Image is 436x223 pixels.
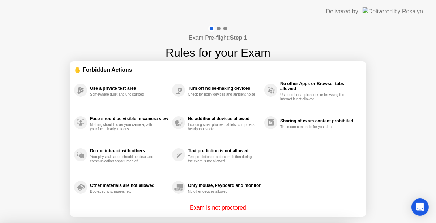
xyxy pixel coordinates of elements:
div: Somewhere quiet and undisturbed [90,92,158,97]
div: Check for noisy devices and ambient noise [188,92,256,97]
div: Only mouse, keyboard and monitor [188,183,261,188]
div: Other materials are not allowed [90,183,168,188]
h1: Rules for your Exam [166,44,270,61]
b: Step 1 [230,35,247,41]
div: Books, scripts, papers, etc [90,189,158,194]
div: Text prediction is not allowed [188,148,261,153]
div: Do not interact with others [90,148,168,153]
div: No other Apps or Browser tabs allowed [280,81,358,91]
div: Nothing should cover your camera, with your face clearly in focus [90,123,158,131]
p: Exam is not proctored [190,204,246,212]
div: Use a private test area [90,86,168,91]
div: Delivered by [326,7,358,16]
div: ✋ Forbidden Actions [74,66,362,74]
div: No other devices allowed [188,189,256,194]
div: Turn off noise-making devices [188,86,261,91]
div: The exam content is for you alone [280,125,349,129]
div: No additional devices allowed [188,116,261,121]
div: Your physical space should be clear and communication apps turned off [90,155,158,163]
div: Including smartphones, tablets, computers, headphones, etc. [188,123,256,131]
div: Sharing of exam content prohibited [280,118,358,123]
div: Open Intercom Messenger [411,198,429,216]
div: Text prediction or auto-completion during the exam is not allowed [188,155,256,163]
div: Face should be visible in camera view [90,116,168,121]
img: Delivered by Rosalyn [363,7,423,16]
h4: Exam Pre-flight: [189,34,247,42]
div: Use of other applications or browsing the internet is not allowed [280,93,349,101]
